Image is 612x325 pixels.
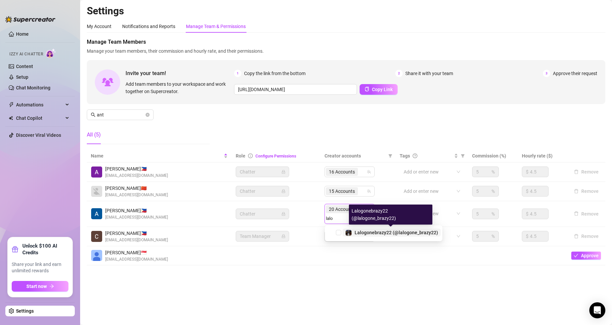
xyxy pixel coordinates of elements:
span: 3 [543,70,550,77]
span: Chatter [240,167,285,177]
span: Manage your team members, their commission and hourly rate, and their permissions. [87,47,605,55]
span: [PERSON_NAME] 🇵🇭 [105,207,168,214]
th: Hourly rate ($) [518,149,567,162]
span: question-circle [413,153,417,158]
span: Approve [581,253,599,258]
span: 15 Accounts [329,188,355,195]
span: [PERSON_NAME] 🇸🇬 [105,249,168,256]
span: [PERSON_NAME] 🇵🇭 [105,230,168,237]
span: [EMAIL_ADDRESS][DOMAIN_NAME] [105,214,168,221]
span: 20 Accounts [326,205,358,213]
div: Lalogonebrazy22 (@lalogone_brazy22) [349,205,432,225]
span: Copy the link from the bottom [244,70,305,77]
span: Start now [26,284,47,289]
span: filter [459,151,466,161]
span: Automations [16,99,63,110]
span: Izzy AI Chatter [9,51,43,57]
span: Select tree node [336,230,341,235]
div: Open Intercom Messenger [589,302,605,318]
strong: Unlock $100 AI Credits [22,243,68,256]
span: info-circle [248,153,253,158]
img: John Cody Lumantas [91,250,102,261]
span: 1 [234,70,241,77]
span: Share your link and earn unlimited rewards [12,261,68,274]
span: Lalogonebrazy22 (@lalogone_brazy22) [355,230,438,235]
span: 16 Accounts [326,168,358,176]
h2: Settings [87,5,605,17]
span: 2 [395,70,403,77]
button: close-circle [146,113,150,117]
a: Configure Permissions [255,154,296,158]
img: Chat Copilot [9,116,13,120]
span: Invite your team! [126,69,234,77]
span: Creator accounts [325,152,386,159]
a: Settings [16,308,34,314]
div: Manage Team & Permissions [186,23,246,30]
img: logo-BBDzfeDw.svg [5,16,55,23]
span: arrow-right [49,284,54,289]
span: lock [281,189,285,193]
button: Copy Link [360,84,398,95]
div: My Account [87,23,112,30]
span: [PERSON_NAME] 🇨🇳 [105,185,168,192]
button: Start nowarrow-right [12,281,68,292]
span: search [91,112,95,117]
div: All (5) [87,131,101,139]
img: Lalogonebrazy22 (@lalogone_brazy22) [346,230,352,236]
button: Remove [571,187,601,195]
span: Chatter [240,186,285,196]
span: Name [91,152,222,159]
span: filter [461,154,465,158]
span: Approve their request [553,70,597,77]
span: gift [12,246,18,253]
span: copy [365,87,369,91]
a: Home [16,31,29,37]
img: Antonio Hernan Arabejo [91,208,102,219]
span: lock [281,234,285,238]
img: AI Chatter [46,48,56,58]
th: Name [87,149,232,162]
span: thunderbolt [9,102,14,107]
span: 20 Accounts [329,206,355,213]
button: Remove [571,210,601,218]
span: filter [387,151,394,161]
span: Add team members to your workspace and work together on Supercreator. [126,80,231,95]
span: team [367,170,371,174]
a: Discover Viral Videos [16,132,61,138]
input: Search members [97,111,144,118]
span: Chat Copilot [16,113,63,123]
span: Role [236,153,245,158]
button: Remove [571,232,601,240]
img: Camille Delos Santos [91,231,102,242]
span: team [367,189,371,193]
span: filter [388,154,392,158]
span: 16 Accounts [329,168,355,176]
span: Team Manager [240,231,285,241]
span: Share it with your team [405,70,453,77]
span: Manage Team Members [87,38,605,46]
span: lock [281,170,285,174]
span: Chatter [240,209,285,219]
button: Approve [571,252,601,260]
a: Setup [16,74,28,80]
span: Tags [400,152,410,159]
span: lock [281,212,285,216]
img: Aaron Anthony Besana [91,167,102,178]
span: check [574,253,578,258]
button: Remove [571,168,601,176]
a: Content [16,64,33,69]
img: Anthony Juntilla [91,186,102,197]
span: [EMAIL_ADDRESS][DOMAIN_NAME] [105,192,168,198]
th: Commission (%) [468,149,518,162]
span: [EMAIL_ADDRESS][DOMAIN_NAME] [105,256,168,263]
span: [EMAIL_ADDRESS][DOMAIN_NAME] [105,173,168,179]
span: Copy Link [372,87,393,92]
a: Chat Monitoring [16,85,50,90]
span: [EMAIL_ADDRESS][DOMAIN_NAME] [105,237,168,243]
span: [PERSON_NAME] 🇵🇭 [105,165,168,173]
span: 15 Accounts [326,187,358,195]
div: Notifications and Reports [122,23,175,30]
